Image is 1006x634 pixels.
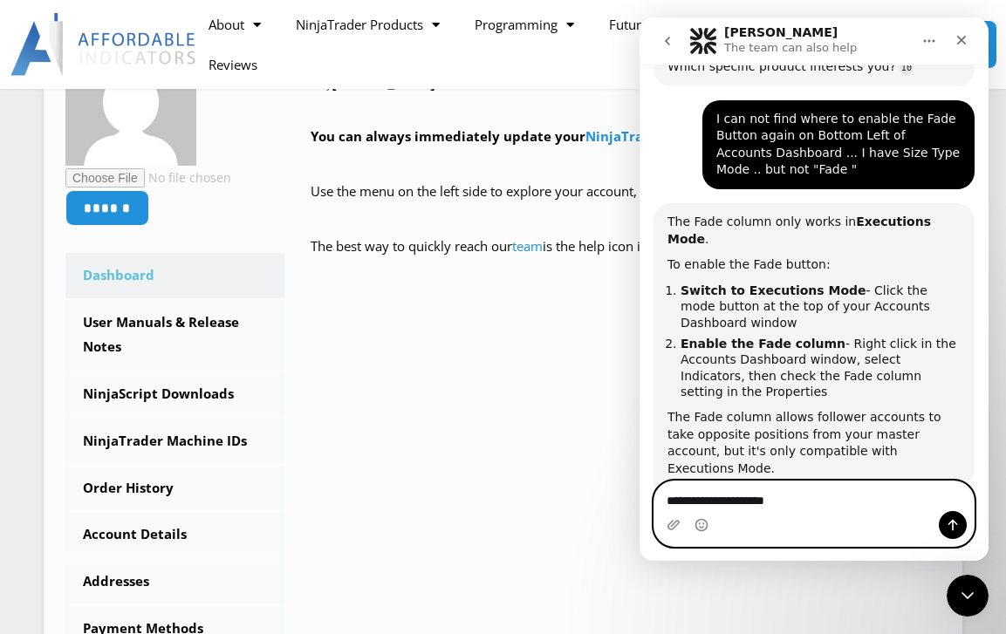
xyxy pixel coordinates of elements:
[65,559,284,604] a: Addresses
[457,4,592,44] a: Programming
[947,575,989,617] iframe: Intercom live chat
[65,253,284,298] a: Dashboard
[311,180,941,228] p: Use the menu on the left side to explore your account, including and .
[65,512,284,557] a: Account Details
[191,4,278,44] a: About
[191,44,275,85] a: Reviews
[592,4,737,44] a: Futures Trading
[311,42,941,283] div: Hey ! Welcome to the Members Area. Thank you for being a valuable customer!
[65,419,284,464] a: NinjaTrader Machine IDs
[65,372,284,417] a: NinjaScript Downloads
[10,13,198,76] img: LogoAI | Affordable Indicators – NinjaTrader
[311,235,941,283] p: The best way to quickly reach our is the help icon in the bottom right corner of any website page!
[311,127,913,145] strong: You can always immediately update your in our licensing database.
[65,300,284,370] a: User Manuals & Release Notes
[585,127,743,145] a: NinjaTrader Machine ID
[278,4,457,44] a: NinjaTrader Products
[640,17,989,561] iframe: Intercom live chat
[65,466,284,511] a: Order History
[512,237,543,255] a: team
[191,4,784,85] nav: Menu
[65,35,196,166] img: a4b6a2501a1adb4fa33ac523bf6c919dfce71964bd7d923f50109885c1b5d730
